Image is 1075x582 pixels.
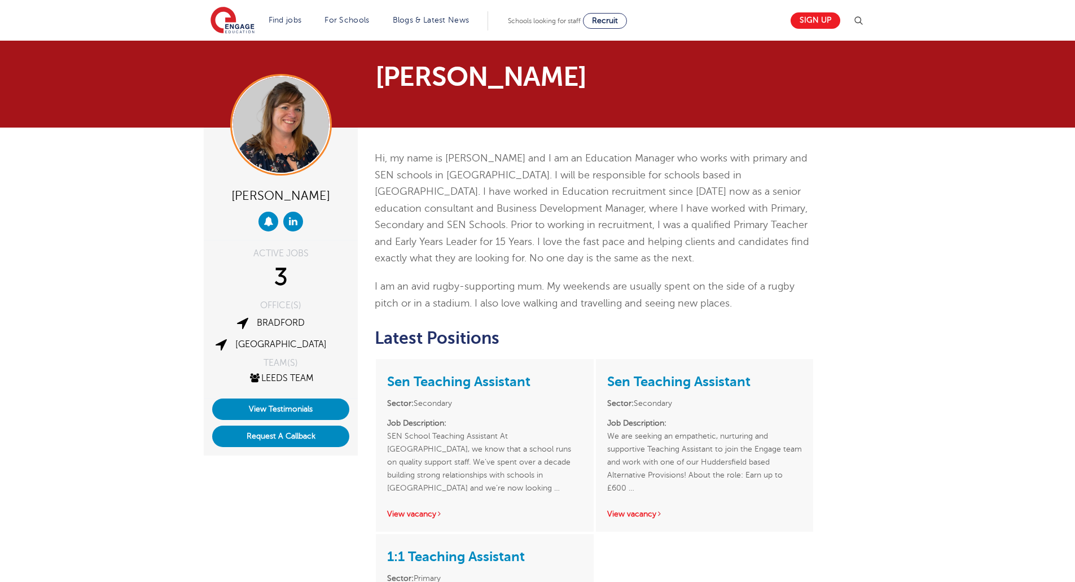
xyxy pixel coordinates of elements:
li: Secondary [607,397,802,410]
strong: Job Description: [607,419,666,427]
a: View vacancy [387,510,442,518]
a: Sen Teaching Assistant [387,374,530,390]
a: Leeds Team [248,373,314,383]
a: Find jobs [269,16,302,24]
a: Sen Teaching Assistant [607,374,751,390]
img: Engage Education [210,7,255,35]
h2: Latest Positions [375,329,814,348]
a: Recruit [583,13,627,29]
span: Schools looking for staff [508,17,581,25]
div: [PERSON_NAME] [212,184,349,206]
p: Hi, my name is [PERSON_NAME] and I am an Education Manager who works with primary and SEN schools... [375,150,814,267]
a: View Testimonials [212,399,349,420]
strong: Job Description: [387,419,446,427]
strong: Sector: [387,399,414,408]
div: 3 [212,264,349,292]
button: Request A Callback [212,426,349,447]
a: 1:1 Teaching Assistant [387,549,525,565]
li: Secondary [387,397,582,410]
p: I am an avid rugby-supporting mum. My weekends are usually spent on the side of a rugby pitch or ... [375,278,814,312]
a: [GEOGRAPHIC_DATA] [235,339,327,349]
p: We are seeking an empathetic, nurturing and supportive Teaching Assistant to join the Engage team... [607,417,802,495]
div: ACTIVE JOBS [212,249,349,258]
h1: [PERSON_NAME] [375,63,643,90]
div: OFFICE(S) [212,301,349,310]
span: Recruit [592,16,618,25]
div: TEAM(S) [212,358,349,367]
a: For Schools [324,16,369,24]
a: Bradford [257,318,305,328]
a: Sign up [791,12,840,29]
a: Blogs & Latest News [393,16,470,24]
a: View vacancy [607,510,662,518]
strong: Sector: [607,399,634,408]
p: SEN School Teaching Assistant At [GEOGRAPHIC_DATA], we know that a school runs on quality support... [387,417,582,495]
